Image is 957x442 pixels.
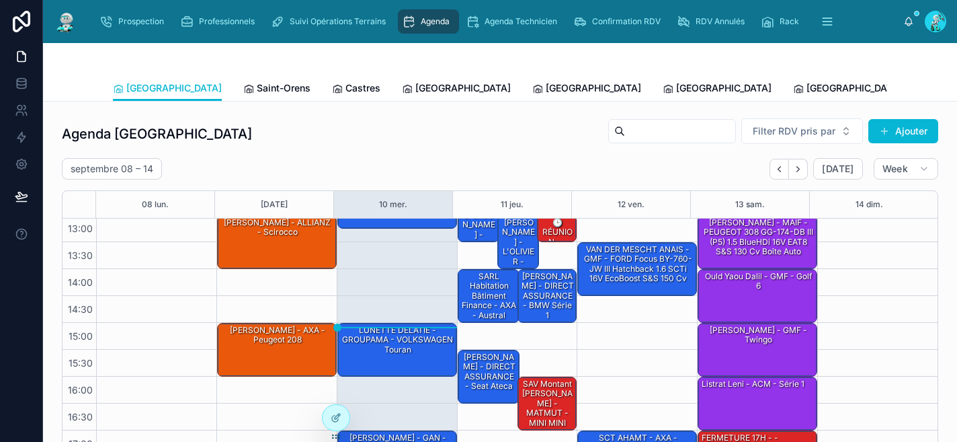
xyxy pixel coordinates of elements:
a: Agenda [398,9,459,34]
h1: Agenda [GEOGRAPHIC_DATA] [62,124,252,143]
div: 🕒 RÉUNION - - [538,216,576,242]
a: RDV Annulés [673,9,754,34]
div: [PERSON_NAME] - GMF - twingo [698,324,817,376]
div: ould yaou dalil - GMF - golf 6 [700,270,816,293]
span: [GEOGRAPHIC_DATA] [806,81,902,95]
div: LUNETTE DELATIE - GROUPAMA - VOLKSWAGEN Touran [340,324,456,356]
div: Listrat Leni - ACM - Série 1 [700,378,806,390]
button: 12 ven. [618,191,644,218]
div: VAN DER MESCHT ANAIS - GMF - FORD Focus BY-760-JW III Hatchback 1.6 SCTi 16V EcoBoost S&S 150 cv [580,244,696,285]
span: Suivi Opérations Terrains [290,16,386,27]
div: Listrat Leni - ACM - Série 1 [698,377,817,430]
button: [DATE] [261,191,288,218]
span: Professionnels [199,16,255,27]
span: RDV Annulés [696,16,745,27]
button: 08 lun. [142,191,169,218]
span: Agenda Technicien [485,16,557,27]
a: Rack [757,9,808,34]
a: Confirmation RDV [569,9,670,34]
div: [PERSON_NAME] - DIRECT ASSURANCE - BMW série 1 [520,270,576,322]
div: SARL Habitation Bâtiment Finance - AXA - Austral Renault [458,270,519,322]
span: [DATE] [822,163,854,175]
a: [GEOGRAPHIC_DATA] [113,76,222,102]
span: 16:30 [65,411,96,422]
a: [GEOGRAPHIC_DATA] [793,76,902,103]
button: Ajouter [868,119,938,143]
span: Confirmation RDV [592,16,661,27]
span: 13:00 [65,223,96,234]
div: LUNETTE DELATIE - GROUPAMA - VOLKSWAGEN Touran [338,324,456,376]
span: 14:00 [65,277,96,288]
h2: septembre 08 – 14 [71,162,153,176]
div: ould yaou dalil - GMF - golf 6 [698,270,817,322]
button: 14 dim. [856,191,883,218]
span: Filter RDV pris par [753,124,835,138]
button: 10 mer. [379,191,407,218]
span: Prospection [118,16,164,27]
span: Saint-Orens [257,81,310,95]
div: [PERSON_NAME] - GMF - twingo [700,324,816,346]
div: 🕒 RÉUNION - - [540,217,575,248]
a: Prospection [95,9,173,34]
div: [PERSON_NAME] - MAIF - PEUGEOT 308 GG-174-DB III (P5) 1.5 BlueHDi 16V EAT8 S&S 130 cv Boîte auto [700,217,816,258]
button: Select Button [741,118,863,144]
a: [GEOGRAPHIC_DATA] [402,76,511,103]
a: Suivi Opérations Terrains [267,9,395,34]
div: [PERSON_NAME] - DIRECT ASSURANCE - BMW série 1 [518,270,577,322]
div: [PERSON_NAME] - AXA - Peugeot 208 [218,324,336,376]
button: Next [789,159,808,180]
span: Agenda [421,16,450,27]
div: VAN DER MESCHT ANAIS - GMF - FORD Focus BY-760-JW III Hatchback 1.6 SCTi 16V EcoBoost S&S 150 cv [578,243,696,295]
div: SARL Habitation Bâtiment Finance - AXA - Austral Renault [460,270,518,331]
button: Week [874,158,938,180]
span: [GEOGRAPHIC_DATA] [415,81,511,95]
a: Castres [332,76,380,103]
a: [GEOGRAPHIC_DATA] [532,76,641,103]
span: 15:00 [65,330,96,342]
div: scrollable content [89,7,903,36]
div: [PERSON_NAME] - DIRECT ASSURANCE - Seat Ateca [458,351,519,403]
a: Professionnels [176,9,264,34]
div: CLOUZET [PERSON_NAME] - PEUGEOT 308 SW [460,190,498,270]
button: 13 sam. [735,191,765,218]
span: 16:00 [65,384,96,396]
div: [PERSON_NAME] - L'OLIVIER - RENAULT Clio EZ-015-YJ IV 5 Portes Phase 2 1.5 dCi FAP Energy eco2 S&... [498,216,538,268]
button: [DATE] [813,158,862,180]
span: [GEOGRAPHIC_DATA] [126,81,222,95]
a: Saint-Orens [243,76,310,103]
div: [PERSON_NAME] - MAIF - PEUGEOT 308 GG-174-DB III (P5) 1.5 BlueHDi 16V EAT8 S&S 130 cv Boîte auto [698,216,817,268]
span: Week [882,163,908,175]
span: 15:30 [65,357,96,369]
div: [PERSON_NAME] - DIRECT ASSURANCE - Seat Ateca [460,351,518,393]
span: Castres [345,81,380,95]
button: 11 jeu. [501,191,524,218]
div: [PERSON_NAME] - AXA - Peugeot 208 [220,324,335,346]
span: 13:30 [65,250,96,261]
img: App logo [54,11,78,32]
button: Back [769,159,789,180]
div: [PERSON_NAME] - ALLIANZ - Scirocco [218,216,336,268]
span: 14:30 [65,303,96,315]
span: [GEOGRAPHIC_DATA] [676,81,772,95]
div: SAV montant [PERSON_NAME] - MATMUT - MINI MINI BJ-612-PG 2 (R56) One D 1.6 D 16V 90 cv [518,377,577,430]
span: Rack [780,16,799,27]
a: [GEOGRAPHIC_DATA] [663,76,772,103]
span: [GEOGRAPHIC_DATA] [546,81,641,95]
div: [PERSON_NAME] - ALLIANZ - Scirocco [220,217,335,239]
a: Agenda Technicien [462,9,567,34]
